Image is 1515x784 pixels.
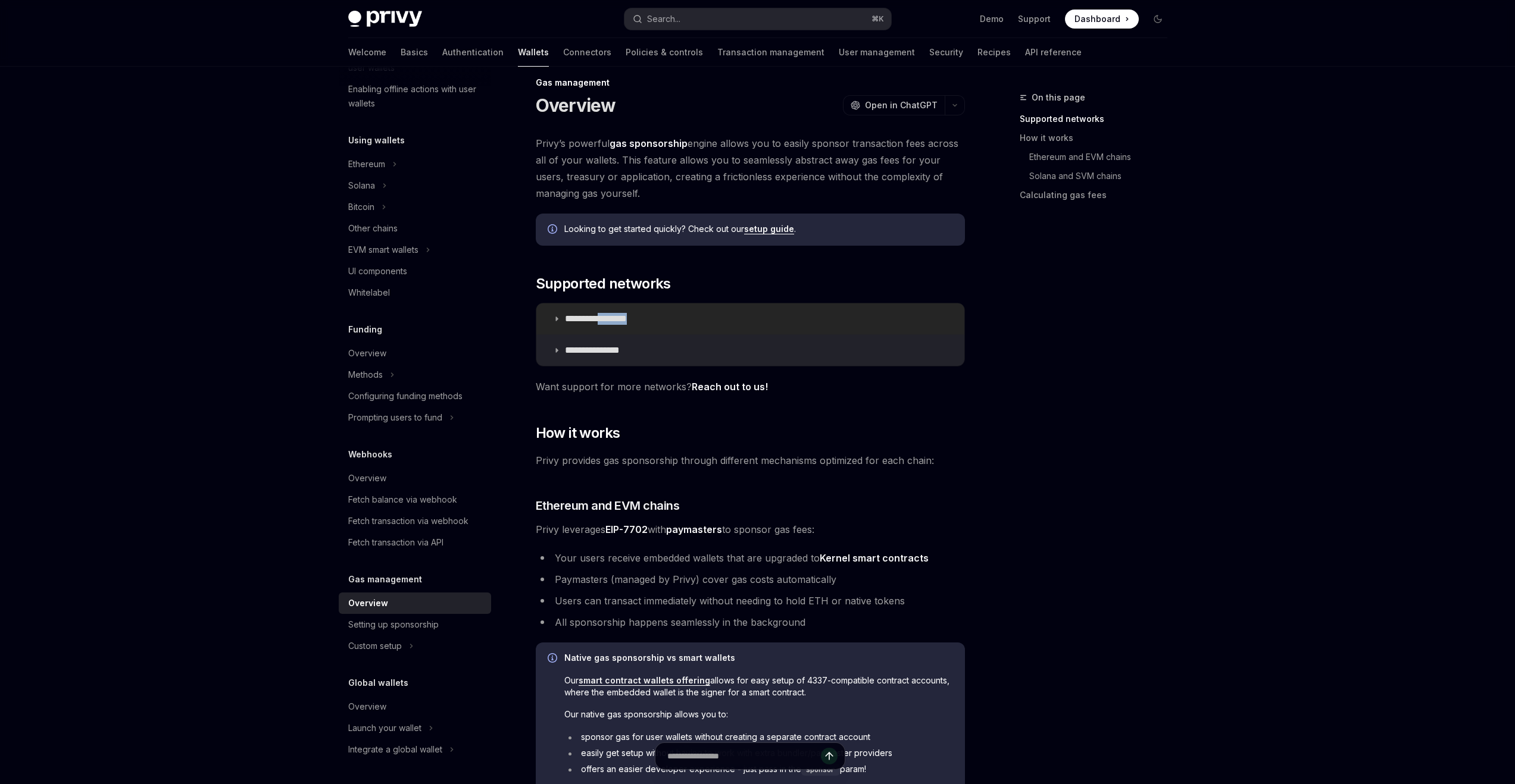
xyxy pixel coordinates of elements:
[564,653,735,663] strong: Native gas sponsorship vs smart wallets
[348,368,383,382] div: Methods
[339,532,491,553] a: Fetch transaction via API
[1018,13,1051,25] a: Support
[980,13,1004,25] a: Demo
[564,708,953,720] span: Our native gas sponsorship allows you to:
[1074,13,1120,25] span: Dashboard
[348,133,405,148] h5: Using wallets
[339,79,491,114] a: Enabling offline actions with user wallets
[348,471,386,485] div: Overview
[348,264,407,278] div: UI components
[536,571,965,588] li: Paymasters (managed by Privy) cover gas costs automatically
[348,493,457,507] div: Fetch balance via webhook
[536,135,965,202] span: Privy’s powerful engine allows you to easily sponsor transaction fees across all of your wallets....
[518,38,549,67] a: Wallets
[536,592,965,609] li: Users can transact immediately without needing to hold ETH or native tokens
[564,223,953,235] span: Looking to get started quickly? Check out our .
[339,510,491,532] a: Fetch transaction via webhook
[744,224,794,234] a: setup guide
[579,675,710,686] a: smart contract wallets offering
[666,523,722,535] strong: paymasters
[605,523,648,536] a: EIP-7702
[348,617,439,632] div: Setting up sponsorship
[1020,109,1177,128] a: Supported networks
[1020,128,1177,148] a: How it works
[348,700,386,714] div: Overview
[1032,90,1085,105] span: On this page
[348,346,386,360] div: Overview
[843,95,945,115] button: Open in ChatGPT
[348,178,375,193] div: Solana
[1025,38,1082,67] a: API reference
[348,221,398,236] div: Other chains
[821,748,838,764] button: Send message
[348,200,374,214] div: Bitcoin
[348,572,422,587] h5: Gas management
[624,8,891,30] button: Search...⌘K
[692,381,768,393] a: Reach out to us!
[610,137,688,149] strong: gas sponsorship
[348,676,408,690] h5: Global wallets
[339,385,491,407] a: Configuring funding methods
[536,274,671,293] span: Supported networks
[564,675,953,698] span: Our allows for easy setup of 4337-compatible contract accounts, where the embedded wallet is the ...
[871,14,884,24] span: ⌘ K
[339,489,491,510] a: Fetch balance via webhook
[348,535,443,550] div: Fetch transaction via API
[536,614,965,631] li: All sponsorship happens seamlessly in the background
[348,596,388,610] div: Overview
[626,38,703,67] a: Policies & controls
[1029,167,1177,186] a: Solana and SVM chains
[536,77,965,89] div: Gas management
[339,218,491,239] a: Other chains
[339,592,491,614] a: Overview
[442,38,504,67] a: Authentication
[348,514,468,528] div: Fetch transaction via webhook
[839,38,915,67] a: User management
[348,639,402,653] div: Custom setup
[348,389,463,403] div: Configuring funding methods
[339,696,491,717] a: Overview
[929,38,963,67] a: Security
[339,468,491,489] a: Overview
[348,11,422,27] img: dark logo
[348,38,386,67] a: Welcome
[348,447,392,462] h5: Webhooks
[536,424,620,443] span: How it works
[977,38,1011,67] a: Recipes
[865,99,938,111] span: Open in ChatGPT
[339,282,491,303] a: Whitelabel
[348,157,385,171] div: Ethereum
[401,38,428,67] a: Basics
[348,742,442,757] div: Integrate a global wallet
[339,261,491,282] a: UI components
[536,550,965,566] li: Your users receive embedded wallets that are upgraded to
[536,452,965,469] span: Privy provides gas sponsorship through different mechanisms optimized for each chain:
[348,243,418,257] div: EVM smart wallets
[348,82,484,111] div: Enabling offline actions with user wallets
[536,95,616,116] h1: Overview
[348,322,382,337] h5: Funding
[536,521,965,538] span: Privy leverages with to sponsor gas fees:
[548,224,560,236] svg: Info
[1029,148,1177,167] a: Ethereum and EVM chains
[348,286,390,300] div: Whitelabel
[536,378,965,395] span: Want support for more networks?
[1020,186,1177,205] a: Calculating gas fees
[563,38,611,67] a: Connectors
[717,38,824,67] a: Transaction management
[348,721,421,735] div: Launch your wallet
[536,497,680,514] span: Ethereum and EVM chains
[1065,10,1139,29] a: Dashboard
[339,614,491,635] a: Setting up sponsorship
[564,731,953,743] li: sponsor gas for user wallets without creating a separate contract account
[348,410,442,425] div: Prompting users to fund
[339,343,491,364] a: Overview
[820,552,929,565] a: Kernel smart contracts
[548,653,560,665] svg: Info
[1148,10,1167,29] button: Toggle dark mode
[647,12,680,26] div: Search...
